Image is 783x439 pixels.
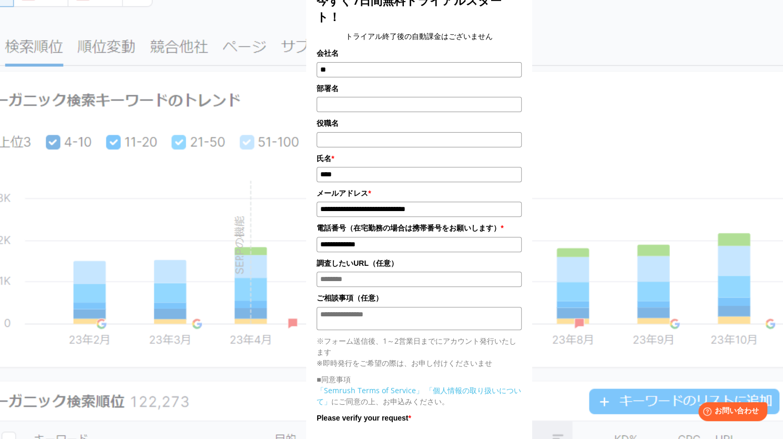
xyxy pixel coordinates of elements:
[317,385,521,406] a: 「個人情報の取り扱いについて」
[317,335,522,368] p: ※フォーム送信後、1～2営業日までにアカウント発行いたします ※即時発行をご希望の際は、お申し付けくださいませ
[317,412,522,424] label: Please verify your request
[317,47,522,59] label: 会社名
[689,398,771,427] iframe: Help widget launcher
[317,31,522,42] center: トライアル終了後の自動課金はございません
[317,385,423,395] a: 「Semrush Terms of Service」
[317,117,522,129] label: 役職名
[317,187,522,199] label: メールアドレス
[317,385,522,407] p: にご同意の上、お申込みください。
[317,153,522,164] label: 氏名
[317,257,522,269] label: 調査したいURL（任意）
[317,374,522,385] p: ■同意事項
[317,292,522,304] label: ご相談事項（任意）
[317,83,522,94] label: 部署名
[317,222,522,234] label: 電話番号（在宅勤務の場合は携帯番号をお願いします）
